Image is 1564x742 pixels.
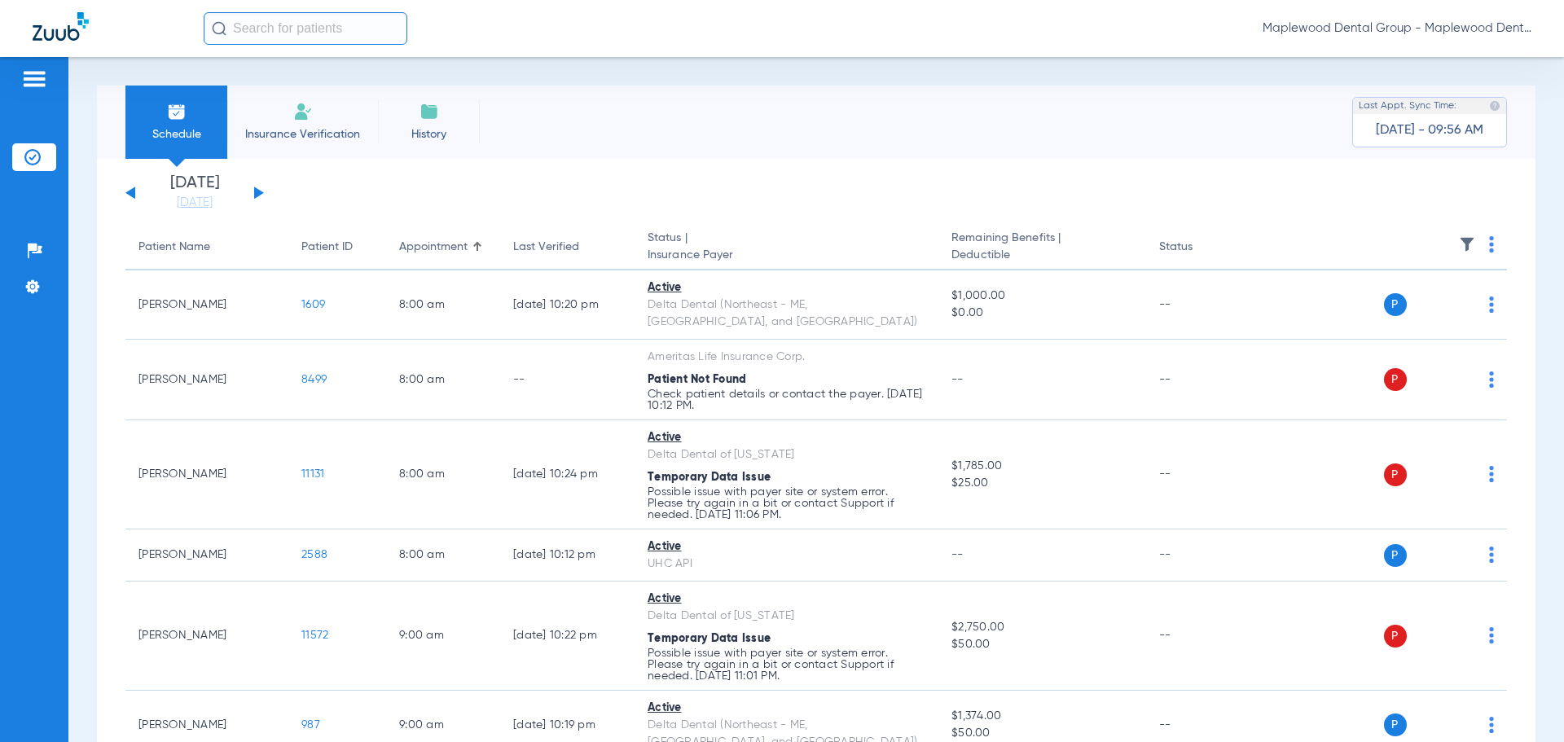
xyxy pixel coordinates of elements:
span: 1609 [301,299,325,310]
td: 8:00 AM [386,529,500,582]
span: -- [951,549,964,560]
img: group-dot-blue.svg [1489,236,1494,252]
span: $1,785.00 [951,458,1132,475]
span: $50.00 [951,725,1132,742]
div: Appointment [399,239,487,256]
div: Last Verified [513,239,622,256]
div: Patient Name [138,239,210,256]
td: [DATE] 10:22 PM [500,582,635,691]
td: -- [500,340,635,420]
img: Schedule [167,102,187,121]
td: 8:00 AM [386,420,500,529]
div: Last Verified [513,239,579,256]
img: hamburger-icon [21,69,47,89]
span: $1,000.00 [951,288,1132,305]
td: [PERSON_NAME] [125,582,288,691]
span: Temporary Data Issue [648,472,771,483]
div: Patient Name [138,239,275,256]
th: Status [1146,225,1256,270]
span: Schedule [138,126,215,143]
img: filter.svg [1459,236,1475,252]
p: Possible issue with payer site or system error. Please try again in a bit or contact Support if n... [648,486,925,520]
td: [PERSON_NAME] [125,529,288,582]
span: Last Appt. Sync Time: [1359,98,1456,114]
img: group-dot-blue.svg [1489,627,1494,643]
div: Active [648,429,925,446]
span: History [390,126,468,143]
span: Insurance Verification [239,126,366,143]
img: group-dot-blue.svg [1489,547,1494,563]
span: P [1384,463,1407,486]
span: P [1384,713,1407,736]
div: Appointment [399,239,468,256]
th: Remaining Benefits | [938,225,1145,270]
img: Manual Insurance Verification [293,102,313,121]
div: Active [648,279,925,296]
div: UHC API [648,555,925,573]
span: [DATE] - 09:56 AM [1376,122,1483,138]
span: $0.00 [951,305,1132,322]
td: 9:00 AM [386,582,500,691]
img: History [420,102,439,121]
span: P [1384,625,1407,648]
div: Delta Dental (Northeast - ME, [GEOGRAPHIC_DATA], and [GEOGRAPHIC_DATA]) [648,296,925,331]
span: P [1384,544,1407,567]
img: group-dot-blue.svg [1489,371,1494,388]
a: [DATE] [146,195,244,211]
img: Zuub Logo [33,12,89,41]
td: [PERSON_NAME] [125,420,288,529]
span: $2,750.00 [951,619,1132,636]
td: [PERSON_NAME] [125,340,288,420]
span: -- [951,374,964,385]
iframe: Chat Widget [1483,664,1564,742]
span: P [1384,293,1407,316]
span: 2588 [301,549,327,560]
td: -- [1146,270,1256,340]
div: Patient ID [301,239,353,256]
img: Search Icon [212,21,226,36]
p: Possible issue with payer site or system error. Please try again in a bit or contact Support if n... [648,648,925,682]
span: 11131 [301,468,324,480]
div: Patient ID [301,239,373,256]
span: Insurance Payer [648,247,925,264]
div: Delta Dental of [US_STATE] [648,446,925,463]
td: [DATE] 10:24 PM [500,420,635,529]
img: group-dot-blue.svg [1489,296,1494,313]
td: 8:00 AM [386,270,500,340]
input: Search for patients [204,12,407,45]
th: Status | [635,225,938,270]
span: Patient Not Found [648,374,746,385]
td: [DATE] 10:12 PM [500,529,635,582]
div: Ameritas Life Insurance Corp. [648,349,925,366]
li: [DATE] [146,175,244,211]
span: 11572 [301,630,328,641]
div: Delta Dental of [US_STATE] [648,608,925,625]
span: Deductible [951,247,1132,264]
span: P [1384,368,1407,391]
td: 8:00 AM [386,340,500,420]
span: $25.00 [951,475,1132,492]
td: -- [1146,529,1256,582]
span: 987 [301,719,320,731]
p: Check patient details or contact the payer. [DATE] 10:12 PM. [648,389,925,411]
span: $1,374.00 [951,708,1132,725]
span: Maplewood Dental Group - Maplewood Dental Group [1263,20,1531,37]
td: [DATE] 10:20 PM [500,270,635,340]
span: $50.00 [951,636,1132,653]
span: 8499 [301,374,327,385]
td: [PERSON_NAME] [125,270,288,340]
img: last sync help info [1489,100,1500,112]
div: Active [648,538,925,555]
img: group-dot-blue.svg [1489,466,1494,482]
td: -- [1146,340,1256,420]
div: Active [648,700,925,717]
td: -- [1146,420,1256,529]
div: Active [648,591,925,608]
td: -- [1146,582,1256,691]
span: Temporary Data Issue [648,633,771,644]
